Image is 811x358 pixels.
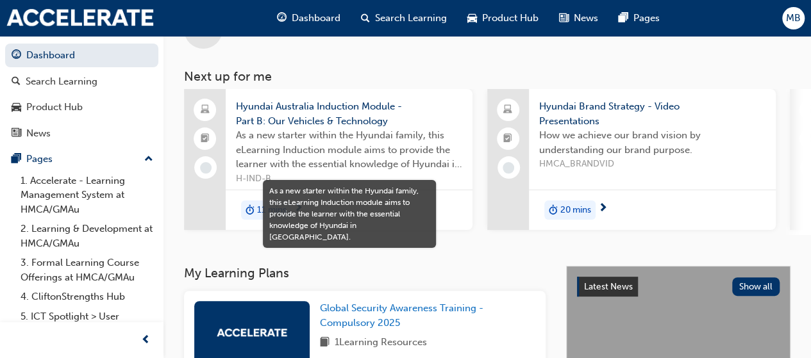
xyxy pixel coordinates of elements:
[467,10,477,26] span: car-icon
[5,70,158,94] a: Search Learning
[26,100,83,115] div: Product Hub
[217,329,287,337] img: accelerate-hmca
[503,131,512,147] span: booktick-icon
[633,11,660,26] span: Pages
[539,157,765,172] span: HMCA_BRANDVID
[539,128,765,157] span: How we achieve our brand vision by understanding our brand purpose.
[12,128,21,140] span: news-icon
[26,74,97,89] div: Search Learning
[5,44,158,67] a: Dashboard
[26,126,51,141] div: News
[361,10,370,26] span: search-icon
[141,332,151,348] span: prev-icon
[549,202,558,218] span: duration-icon
[559,10,569,26] span: news-icon
[267,5,351,31] a: guage-iconDashboard
[574,11,598,26] span: News
[320,301,535,330] a: Global Security Awareness Training - Compulsory 2025
[598,203,608,215] span: next-icon
[292,11,340,26] span: Dashboard
[26,152,53,167] div: Pages
[320,302,483,329] span: Global Security Awareness Training - Compulsory 2025
[246,202,255,218] span: duration-icon
[200,162,212,174] span: learningRecordVerb_NONE-icon
[503,162,514,174] span: learningRecordVerb_NONE-icon
[269,185,430,243] div: As a new starter within the Hyundai family, this eLearning Induction module aims to provide the l...
[320,335,330,351] span: book-icon
[15,219,158,253] a: 2. Learning & Development at HMCA/GMAu
[549,5,608,31] a: news-iconNews
[12,76,21,88] span: search-icon
[732,277,780,296] button: Show all
[577,277,780,297] a: Latest NewsShow all
[560,203,591,218] span: 20 mins
[6,9,154,27] img: accelerate-hmca
[619,10,628,26] span: pages-icon
[201,131,210,147] span: booktick-icon
[15,287,158,307] a: 4. CliftonStrengths Hub
[5,122,158,145] a: News
[15,253,158,287] a: 3. Formal Learning Course Offerings at HMCA/GMAu
[12,154,21,165] span: pages-icon
[5,147,158,171] button: Pages
[482,11,539,26] span: Product Hub
[257,203,287,218] span: 11 mins
[503,102,512,118] span: laptop-icon
[487,89,776,230] a: Hyundai Brand Strategy - Video PresentationsHow we achieve our brand vision by understanding our ...
[457,5,549,31] a: car-iconProduct Hub
[335,335,427,351] span: 1 Learning Resources
[236,128,462,172] span: As a new starter within the Hyundai family, this eLearning Induction module aims to provide the l...
[584,281,633,292] span: Latest News
[782,7,805,29] button: MB
[184,89,472,230] a: Hyundai Australia Induction Module - Part B: Our Vehicles & TechnologyAs a new starter within the...
[201,102,210,118] span: laptop-icon
[163,69,811,84] h3: Next up for me
[277,10,287,26] span: guage-icon
[375,11,447,26] span: Search Learning
[786,11,801,26] span: MB
[236,99,462,128] span: Hyundai Australia Induction Module - Part B: Our Vehicles & Technology
[351,5,457,31] a: search-iconSearch Learning
[236,172,462,186] span: H-IND-B
[5,41,158,147] button: DashboardSearch LearningProduct HubNews
[12,102,21,113] span: car-icon
[608,5,670,31] a: pages-iconPages
[15,307,158,341] a: 5. ICT Spotlight > User Awareness Training
[144,151,153,168] span: up-icon
[12,50,21,61] span: guage-icon
[15,171,158,220] a: 1. Accelerate - Learning Management System at HMCA/GMAu
[184,266,546,281] h3: My Learning Plans
[5,95,158,119] a: Product Hub
[539,99,765,128] span: Hyundai Brand Strategy - Video Presentations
